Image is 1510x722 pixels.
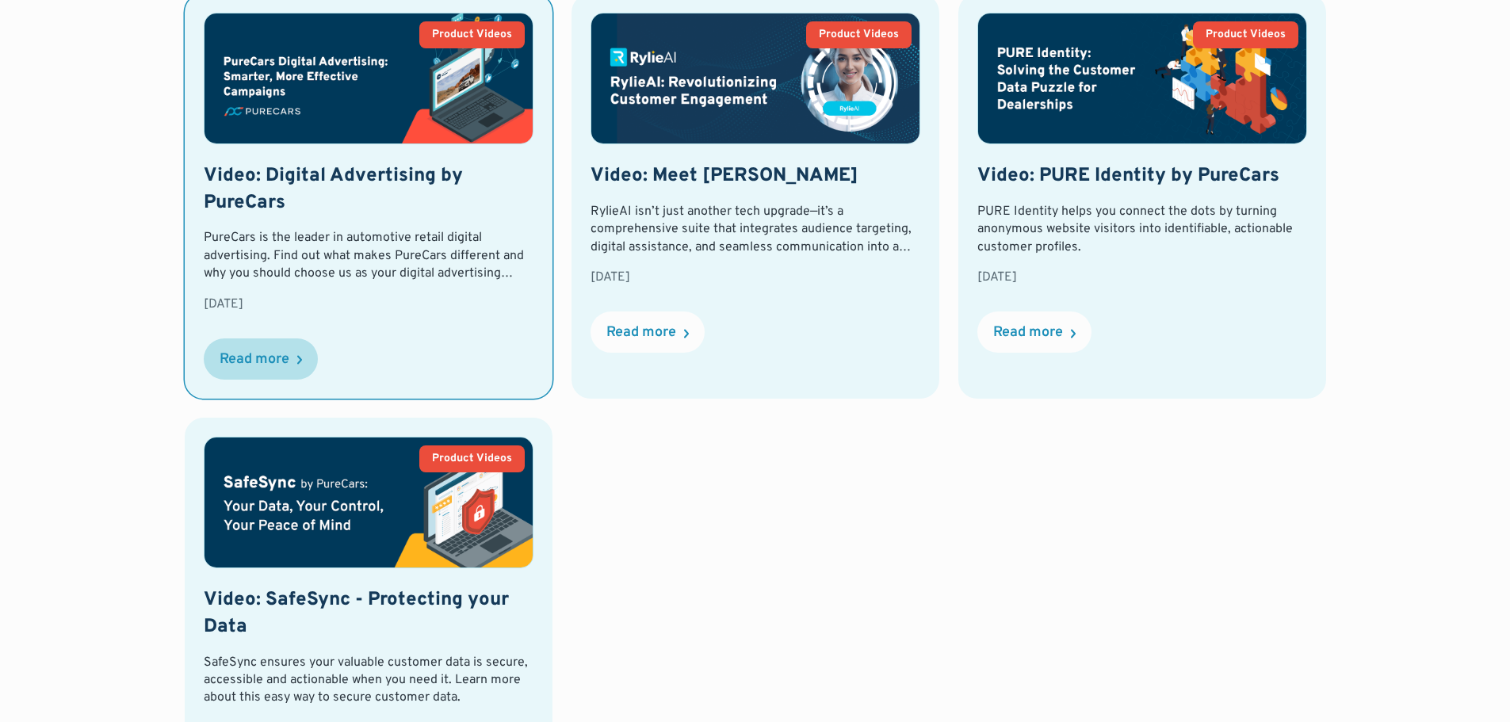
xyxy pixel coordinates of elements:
[993,326,1063,340] div: Read more
[432,453,512,464] div: Product Videos
[591,269,920,286] div: [DATE]
[977,163,1307,190] h2: Video: PURE Identity by PureCars
[204,296,533,313] div: [DATE]
[220,353,289,367] div: Read more
[204,163,533,216] h2: Video: Digital Advertising by PureCars
[591,203,920,256] div: RylieAI isn’t just another tech upgrade—it’s a comprehensive suite that integrates audience targe...
[819,29,899,40] div: Product Videos
[204,587,533,640] h2: Video: SafeSync - Protecting your Data
[204,654,533,707] div: SafeSync ensures your valuable customer data is secure, accessible and actionable when you need i...
[977,269,1307,286] div: [DATE]
[204,229,533,282] div: PureCars is the leader in automotive retail digital advertising. Find out what makes PureCars dif...
[1206,29,1286,40] div: Product Videos
[977,203,1307,256] div: PURE Identity helps you connect the dots by turning anonymous website visitors into identifiable,...
[591,163,920,190] h2: Video: Meet [PERSON_NAME]
[432,29,512,40] div: Product Videos
[606,326,676,340] div: Read more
